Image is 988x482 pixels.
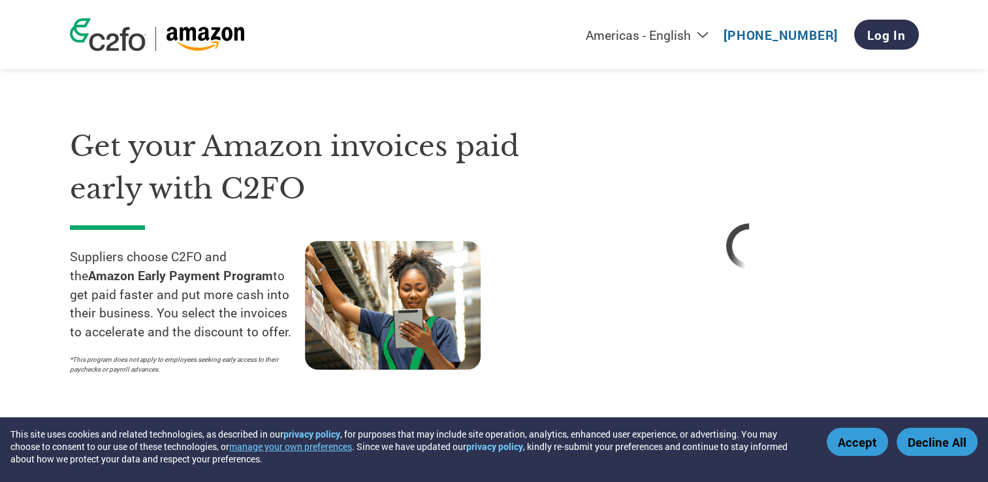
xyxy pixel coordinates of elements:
p: *This program does not apply to employees seeking early access to their paychecks or payroll adva... [70,355,292,374]
button: Accept [827,428,888,456]
a: privacy policy [283,428,340,440]
button: manage your own preferences [229,440,352,453]
strong: Amazon Early Payment Program [88,267,273,283]
a: [PHONE_NUMBER] [724,27,838,43]
button: Decline All [897,428,978,456]
h1: Get your Amazon invoices paid early with C2FO [70,125,540,210]
div: This site uses cookies and related technologies, as described in our , for purposes that may incl... [10,428,808,465]
img: supply chain worker [305,241,481,370]
img: Amazon [166,27,245,51]
p: Suppliers choose C2FO and the to get paid faster and put more cash into their business. You selec... [70,248,305,342]
img: c2fo logo [70,18,146,51]
a: Log In [854,20,919,50]
a: privacy policy [466,440,523,453]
